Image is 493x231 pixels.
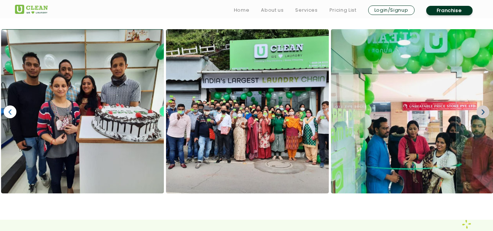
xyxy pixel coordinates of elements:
[477,105,489,118] a: ›
[261,6,284,15] a: About us
[426,6,473,15] a: Franchise
[462,220,471,229] img: icon_4.png
[368,5,415,15] a: Login/Signup
[234,6,250,15] a: Home
[4,105,16,118] a: ‹
[330,6,357,15] a: Pricing List
[15,5,48,14] img: UClean Laundry and Dry Cleaning
[295,6,317,15] a: Services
